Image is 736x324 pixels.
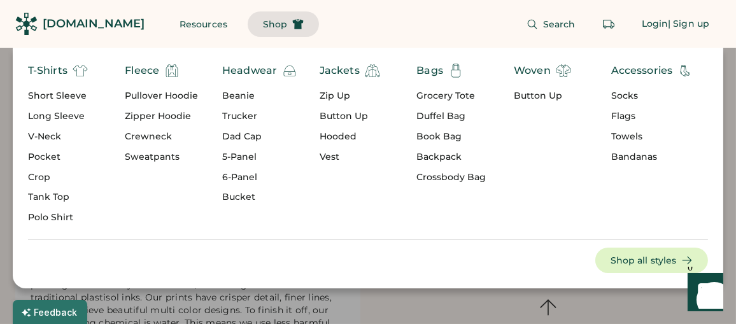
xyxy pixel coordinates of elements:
div: Hooded [320,130,380,143]
div: Crop [28,171,88,184]
div: Headwear [222,63,277,78]
div: Beanie [222,90,297,102]
div: Duffel Bag [416,110,486,123]
button: Resources [164,11,243,37]
div: Grocery Tote [416,90,486,102]
button: Shop [248,11,319,37]
img: Rendered Logo - Screens [15,13,38,35]
span: Shop [263,20,287,29]
div: Button Up [514,90,571,102]
div: Polo Shirt [28,211,88,224]
iframe: Front Chat [676,267,730,321]
div: Socks [611,90,693,102]
div: Jackets [320,63,360,78]
div: T-Shirts [28,63,67,78]
img: beanie.svg [282,63,297,78]
button: Shop all styles [595,248,709,273]
div: Bags [416,63,443,78]
div: Flags [611,110,693,123]
div: [DOMAIN_NAME] [43,16,145,32]
div: V-Neck [28,130,88,143]
div: Login [642,18,669,31]
div: Bandanas [611,151,693,164]
div: Backpack [416,151,486,164]
img: jacket%20%281%29.svg [365,63,380,78]
span: Search [543,20,576,29]
div: Pocket [28,151,88,164]
div: Sweatpants [125,151,198,164]
div: Zip Up [320,90,380,102]
div: Tank Top [28,191,88,204]
img: hoodie.svg [164,63,180,78]
div: Zipper Hoodie [125,110,198,123]
div: Vest [320,151,380,164]
div: 5-Panel [222,151,297,164]
div: Short Sleeve [28,90,88,102]
div: Dad Cap [222,130,297,143]
img: Totebag-01.svg [448,63,464,78]
div: Woven [514,63,551,78]
button: Retrieve an order [596,11,621,37]
div: Book Bag [416,130,486,143]
div: Accessories [611,63,673,78]
div: Pullover Hoodie [125,90,198,102]
img: shirt.svg [556,63,571,78]
div: Trucker [222,110,297,123]
img: accessories-ab-01.svg [677,63,693,78]
div: Crossbody Bag [416,171,486,184]
div: Long Sleeve [28,110,88,123]
div: Towels [611,130,693,143]
div: Button Up [320,110,380,123]
div: Crewneck [125,130,198,143]
div: Fleece [125,63,159,78]
div: Bucket [222,191,297,204]
button: Search [511,11,591,37]
div: | Sign up [668,18,709,31]
img: t-shirt%20%282%29.svg [73,63,88,78]
div: 6-Panel [222,171,297,184]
